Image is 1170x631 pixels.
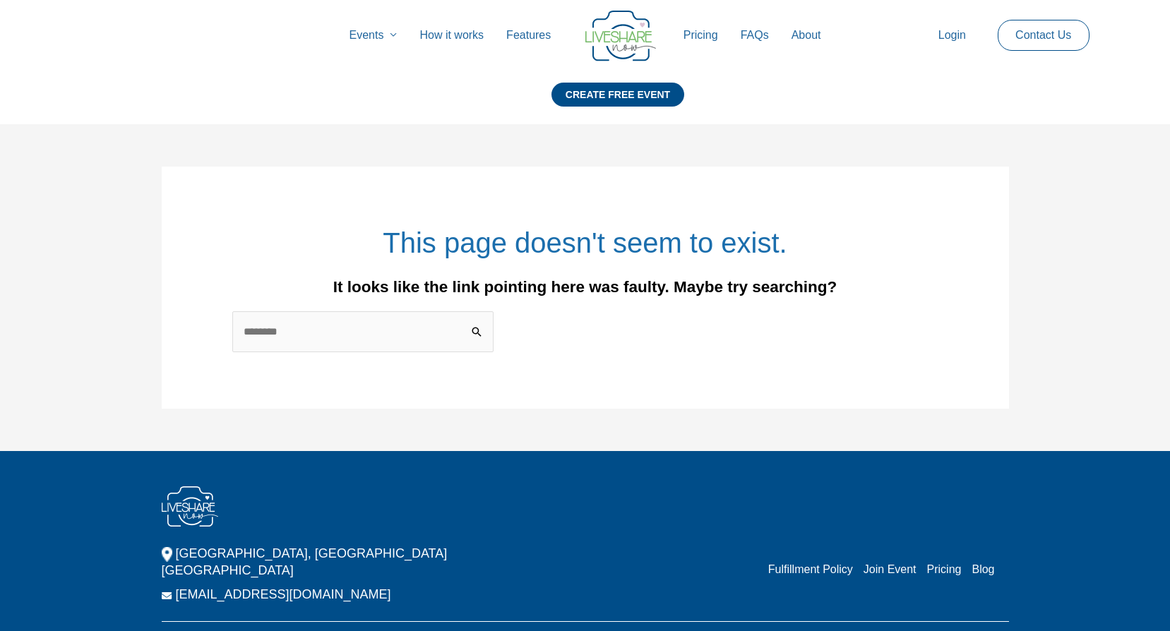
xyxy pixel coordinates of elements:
a: Blog [972,563,994,575]
a: Features [495,13,562,58]
a: Login [927,13,977,58]
a: CREATE FREE EVENT [551,83,684,124]
a: [EMAIL_ADDRESS][DOMAIN_NAME] [176,587,391,601]
div: CREATE FREE EVENT [551,83,684,107]
nav: Menu [758,561,995,578]
a: Pricing [672,13,729,58]
nav: Site Navigation [25,13,1145,58]
a: Contact Us [1004,20,1082,50]
h1: This page doesn't seem to exist. [232,223,938,263]
img: LiveShare logo - Capture & Share Event Memories [585,11,656,61]
a: Pricing [927,563,962,575]
img: ico_location.png [162,547,172,563]
a: Events [338,13,409,58]
a: FAQs [729,13,780,58]
a: Join Event [864,563,917,575]
a: Fulfillment Policy [768,563,853,575]
p: [GEOGRAPHIC_DATA], [GEOGRAPHIC_DATA] [GEOGRAPHIC_DATA] [162,545,529,579]
a: About [780,13,832,58]
div: It looks like the link pointing here was faulty. Maybe try searching? [232,279,938,296]
img: ico_email.png [162,592,172,599]
a: How it works [408,13,495,58]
